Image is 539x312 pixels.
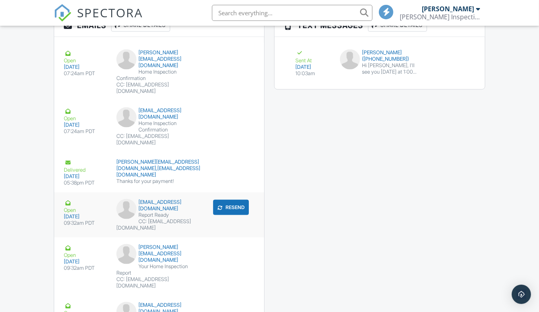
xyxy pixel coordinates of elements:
[295,49,330,64] div: Sent At
[64,128,107,135] div: 07:24am PDT
[54,238,264,296] a: Open [DATE] 09:32am PDT [PERSON_NAME][EMAIL_ADDRESS][DOMAIN_NAME] Your Home Inspection Report CC:...
[213,200,249,215] button: Resend
[64,173,107,180] div: [DATE]
[422,5,474,13] div: [PERSON_NAME]
[116,178,202,185] div: Thanks for your payment!
[64,265,107,271] div: 09:32am PDT
[64,49,107,64] div: Open
[116,212,202,218] div: Report Ready
[77,4,143,21] span: SPECTORA
[116,107,202,120] div: [EMAIL_ADDRESS][DOMAIN_NAME]
[295,70,330,77] div: 10:03am
[64,259,107,265] div: [DATE]
[64,107,107,122] div: Open
[212,5,372,21] input: Search everything...
[116,159,202,178] div: [PERSON_NAME][EMAIL_ADDRESS][DOMAIN_NAME],[EMAIL_ADDRESS][DOMAIN_NAME]
[512,285,531,304] div: Open Intercom Messenger
[64,244,107,259] div: Open
[116,276,202,289] div: CC: [EMAIL_ADDRESS][DOMAIN_NAME]
[64,64,107,70] div: [DATE]
[116,263,202,276] div: Your Home Inspection Report
[64,180,107,186] div: 05:38pm PDT
[116,244,202,263] div: [PERSON_NAME][EMAIL_ADDRESS][DOMAIN_NAME]
[54,152,264,193] a: Delivered [DATE] 05:38pm PDT [PERSON_NAME][EMAIL_ADDRESS][DOMAIN_NAME],[EMAIL_ADDRESS][DOMAIN_NAM...
[116,199,202,212] div: [EMAIL_ADDRESS][DOMAIN_NAME]
[295,64,330,70] div: [DATE]
[340,49,360,70] img: default-user-f0147aede5fd5fa78ca7ade42f37bd4542148d508eef1c3d3ea960f66861d68b.jpg
[116,82,202,94] div: CC: [EMAIL_ADDRESS][DOMAIN_NAME]
[116,133,202,146] div: CC: [EMAIL_ADDRESS][DOMAIN_NAME]
[64,159,107,173] div: Delivered
[116,199,136,219] img: default-user-f0147aede5fd5fa78ca7ade42f37bd4542148d508eef1c3d3ea960f66861d68b.jpg
[54,101,264,152] a: Open [DATE] 07:24am PDT [EMAIL_ADDRESS][DOMAIN_NAME] Home Inspection Confirmation CC: [EMAIL_ADDR...
[362,62,419,75] div: Hi [PERSON_NAME], I'll see you [DATE] at 1:00 pm for Rich & [PERSON_NAME]'s inspection at [STREET...
[64,70,107,77] div: 07:24am PDT
[116,49,202,69] div: [PERSON_NAME][EMAIL_ADDRESS][DOMAIN_NAME]
[64,199,107,213] div: Open
[54,193,264,238] a: Open [DATE] 09:32am PDT [EMAIL_ADDRESS][DOMAIN_NAME] Report Ready CC: [EMAIL_ADDRESS][DOMAIN_NAME...
[54,4,71,22] img: The Best Home Inspection Software - Spectora
[64,220,107,226] div: 09:32am PDT
[116,69,202,82] div: Home Inspection Confirmation
[116,218,202,231] div: CC: [EMAIL_ADDRESS][DOMAIN_NAME]
[64,122,107,128] div: [DATE]
[116,49,136,70] img: default-user-f0147aede5fd5fa78ca7ade42f37bd4542148d508eef1c3d3ea960f66861d68b.jpg
[64,213,107,220] div: [DATE]
[400,13,480,21] div: Moylan Inspections
[116,107,136,127] img: default-user-f0147aede5fd5fa78ca7ade42f37bd4542148d508eef1c3d3ea960f66861d68b.jpg
[116,120,202,133] div: Home Inspection Confirmation
[54,11,143,28] a: SPECTORA
[54,43,264,101] a: Open [DATE] 07:24am PDT [PERSON_NAME][EMAIL_ADDRESS][DOMAIN_NAME] Home Inspection Confirmation CC...
[340,49,419,62] div: [PERSON_NAME] ([PHONE_NUMBER])
[284,43,475,83] a: Sent At [DATE] 10:03am [PERSON_NAME] ([PHONE_NUMBER]) Hi [PERSON_NAME], I'll see you [DATE] at 1:...
[116,244,136,264] img: default-user-f0147aede5fd5fa78ca7ade42f37bd4542148d508eef1c3d3ea960f66861d68b.jpg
